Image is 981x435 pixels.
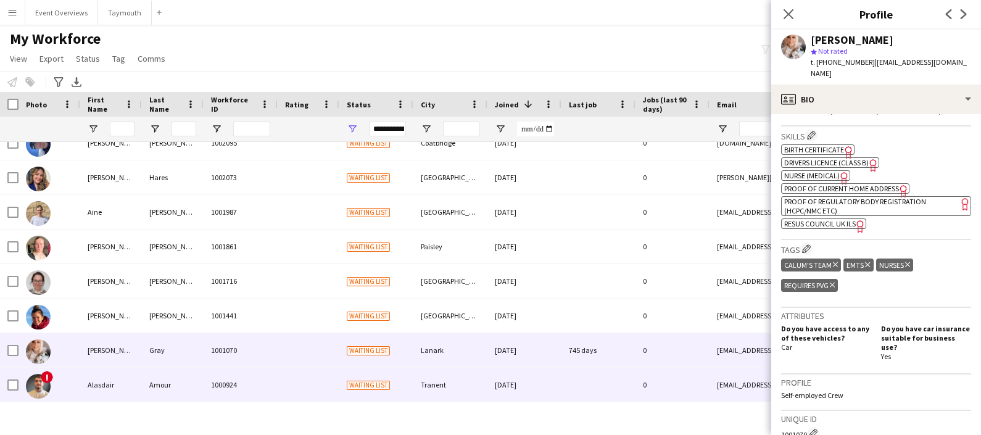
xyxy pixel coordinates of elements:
[569,100,597,109] span: Last job
[172,122,196,136] input: Last Name Filter Input
[413,333,487,367] div: Lanark
[26,201,51,226] img: Aine Macpherson
[710,195,956,229] div: [EMAIL_ADDRESS][DOMAIN_NAME]
[710,230,956,263] div: [EMAIL_ADDRESS][DOMAIN_NAME]
[635,230,710,263] div: 0
[739,122,949,136] input: Email Filter Input
[51,75,66,89] app-action-btn: Advanced filters
[781,242,971,255] h3: Tags
[811,57,875,67] span: t. [PHONE_NUMBER]
[487,195,561,229] div: [DATE]
[204,264,278,298] div: 1001716
[635,126,710,160] div: 0
[204,160,278,194] div: 1002073
[80,230,142,263] div: [PERSON_NAME]
[133,51,170,67] a: Comms
[643,95,687,114] span: Jobs (last 90 days)
[76,53,100,64] span: Status
[781,259,841,271] div: Calum's Team
[781,324,871,342] h5: Do you have access to any of these vehicles?
[142,160,204,194] div: Hares
[495,100,519,109] span: Joined
[25,1,98,25] button: Event Overviews
[211,123,222,135] button: Open Filter Menu
[781,377,971,388] h3: Profile
[347,312,390,321] span: Waiting list
[487,264,561,298] div: [DATE]
[149,95,181,114] span: Last Name
[781,413,971,425] h3: Unique ID
[204,333,278,367] div: 1001070
[347,208,390,217] span: Waiting list
[35,51,68,67] a: Export
[98,1,152,25] button: Taymouth
[495,123,506,135] button: Open Filter Menu
[710,126,956,160] div: [DOMAIN_NAME][EMAIL_ADDRESS][DOMAIN_NAME]
[142,195,204,229] div: [PERSON_NAME]
[41,371,53,383] span: !
[784,219,856,228] span: Resus Council UK ILS
[26,339,51,364] img: Kerrie Ann Gray
[347,123,358,135] button: Open Filter Menu
[487,299,561,333] div: [DATE]
[421,123,432,135] button: Open Filter Menu
[413,264,487,298] div: [GEOGRAPHIC_DATA]
[781,129,971,142] h3: Skills
[347,100,371,109] span: Status
[781,391,971,400] p: Self-employed Crew
[413,195,487,229] div: [GEOGRAPHIC_DATA]
[784,197,926,215] span: Proof of Regulatory Body Registration (HCPC/NMC etc)
[421,100,435,109] span: City
[71,51,105,67] a: Status
[142,368,204,402] div: Amour
[149,123,160,135] button: Open Filter Menu
[26,270,51,295] img: Katrina McGougan
[710,160,956,194] div: [PERSON_NAME][EMAIL_ADDRESS][DOMAIN_NAME][PERSON_NAME]
[10,30,101,48] span: My Workforce
[413,126,487,160] div: Coatbridge
[80,195,142,229] div: Aine
[811,57,967,78] span: | [EMAIL_ADDRESS][DOMAIN_NAME]
[233,122,270,136] input: Workforce ID Filter Input
[26,167,51,191] img: Rebecca Hares
[843,259,873,271] div: EMTs
[112,53,125,64] span: Tag
[347,346,390,355] span: Waiting list
[26,132,51,157] img: Blaine Baird
[26,236,51,260] img: Naomi Patterson
[138,53,165,64] span: Comms
[710,368,956,402] div: [EMAIL_ADDRESS][DOMAIN_NAME]
[204,368,278,402] div: 1000924
[561,333,635,367] div: 745 days
[347,277,390,286] span: Waiting list
[80,333,142,367] div: [PERSON_NAME] [PERSON_NAME]
[876,259,913,271] div: Nurses
[635,368,710,402] div: 0
[784,145,844,154] span: Birth Certificate
[635,264,710,298] div: 0
[204,299,278,333] div: 1001441
[107,51,130,67] a: Tag
[347,173,390,183] span: Waiting list
[347,381,390,390] span: Waiting list
[517,122,554,136] input: Joined Filter Input
[5,51,32,67] a: View
[784,171,840,180] span: Nurse (Medical)
[717,123,728,135] button: Open Filter Menu
[487,126,561,160] div: [DATE]
[80,368,142,402] div: Alasdair
[413,160,487,194] div: [GEOGRAPHIC_DATA]
[80,126,142,160] div: [PERSON_NAME]
[142,264,204,298] div: [PERSON_NAME]
[413,368,487,402] div: Tranent
[413,299,487,333] div: [GEOGRAPHIC_DATA]
[80,264,142,298] div: [PERSON_NAME]
[142,126,204,160] div: [PERSON_NAME]
[635,160,710,194] div: 0
[710,333,956,367] div: [EMAIL_ADDRESS][DOMAIN_NAME]
[204,126,278,160] div: 1002095
[771,6,981,22] h3: Profile
[487,230,561,263] div: [DATE]
[142,299,204,333] div: [PERSON_NAME]
[88,95,120,114] span: First Name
